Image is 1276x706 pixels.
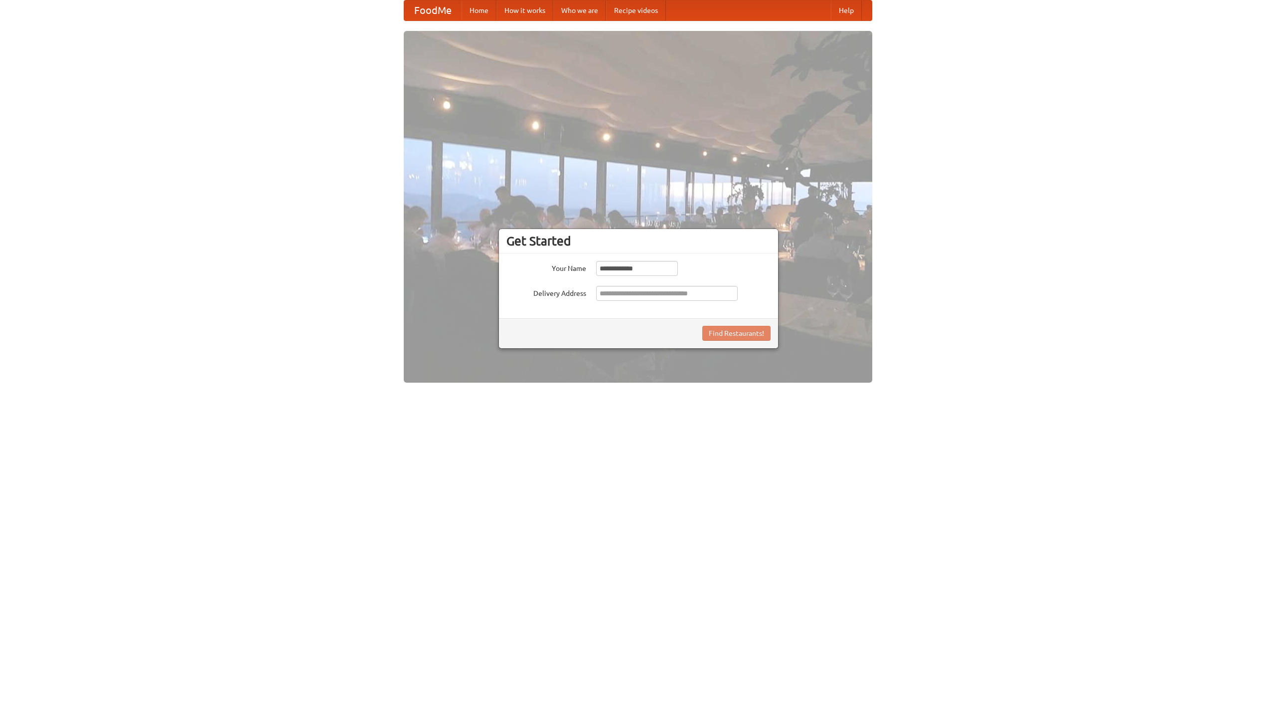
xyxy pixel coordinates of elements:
h3: Get Started [506,234,771,248]
a: Help [831,0,862,20]
label: Delivery Address [506,286,586,298]
label: Your Name [506,261,586,273]
a: Home [462,0,496,20]
a: Recipe videos [606,0,666,20]
a: How it works [496,0,553,20]
button: Find Restaurants! [702,326,771,341]
a: Who we are [553,0,606,20]
a: FoodMe [404,0,462,20]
